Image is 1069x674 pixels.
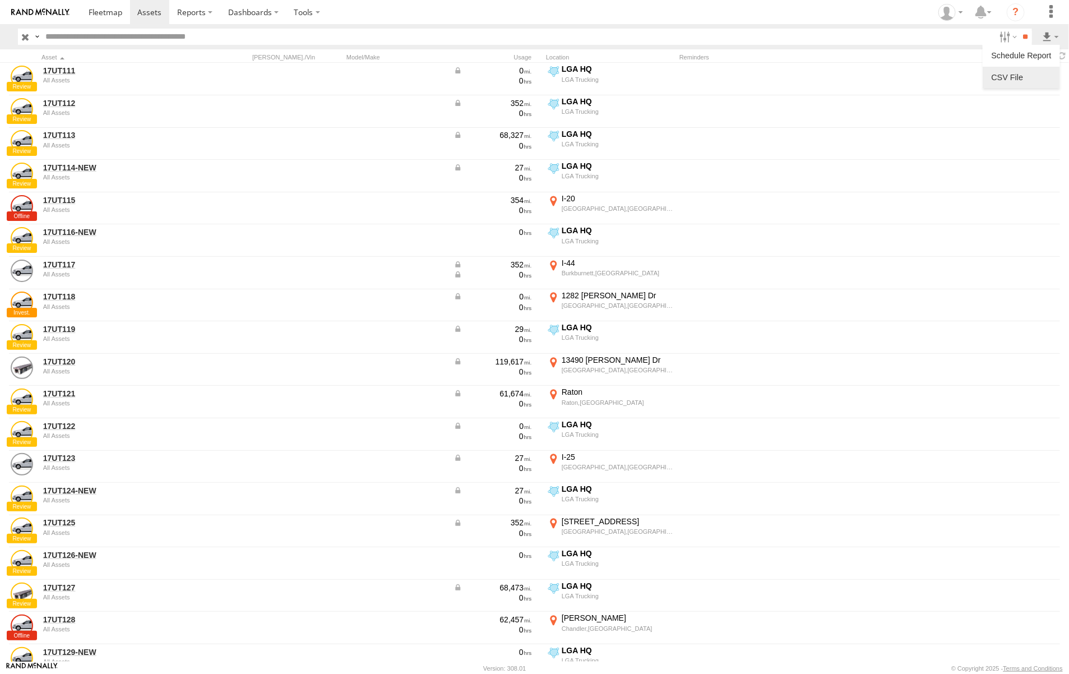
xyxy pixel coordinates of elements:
div: undefined [43,561,197,568]
div: Data from Vehicle CANbus [453,583,532,593]
div: LGA HQ [562,96,673,107]
label: Export results as... [1041,29,1060,45]
div: 0 [453,550,532,560]
div: Data from Vehicle CANbus [453,486,532,496]
div: 0 [453,141,532,151]
a: 17UT120 [43,357,197,367]
div: [GEOGRAPHIC_DATA],[GEOGRAPHIC_DATA] [562,528,673,535]
div: LGA HQ [562,581,673,591]
div: undefined [43,464,197,471]
div: LGA Trucking [562,431,673,438]
a: View Asset Details [11,550,33,573]
div: LGA HQ [562,548,673,558]
div: undefined [43,497,197,504]
div: 0 [453,205,532,215]
div: Carlos Vazquez [934,4,967,21]
label: Click to View Current Location [546,161,675,191]
div: [STREET_ADDRESS] [562,516,673,527]
a: View Asset Details [11,98,33,121]
div: I-44 [562,258,673,268]
div: undefined [43,206,197,213]
a: View Asset Details [11,615,33,637]
a: Visit our Website [6,663,58,674]
div: LGA HQ [562,225,673,236]
div: [GEOGRAPHIC_DATA],[GEOGRAPHIC_DATA] [562,366,673,374]
div: 0 [453,302,532,312]
div: undefined [43,368,197,375]
div: Model/Make [346,53,447,61]
a: 17UT126-NEW [43,550,197,560]
a: View Asset Details [11,66,33,88]
div: LGA Trucking [562,592,673,600]
div: LGA HQ [562,419,673,430]
label: Click to View Current Location [546,419,675,450]
div: [GEOGRAPHIC_DATA],[GEOGRAPHIC_DATA] [562,302,673,310]
label: Click to View Current Location [546,484,675,514]
a: 17UT128 [43,615,197,625]
div: LGA Trucking [562,108,673,116]
div: 0 [453,227,532,237]
div: 0 [453,334,532,344]
div: LGA HQ [562,645,673,655]
label: Click to View Current Location [546,64,675,94]
div: Burkburnett,[GEOGRAPHIC_DATA] [562,269,673,277]
a: 17UT127 [43,583,197,593]
div: undefined [43,432,197,439]
div: Data from Vehicle CANbus [453,518,532,528]
div: 0 [453,528,532,538]
a: 17UT115 [43,195,197,205]
div: Data from Vehicle CANbus [453,66,532,76]
label: Click to View Current Location [546,452,675,482]
div: LGA Trucking [562,334,673,341]
label: Click to View Current Location [546,290,675,321]
div: [GEOGRAPHIC_DATA],[GEOGRAPHIC_DATA] [562,463,673,471]
a: View Asset Details [11,389,33,411]
div: 0 [453,76,532,86]
div: 0 [453,647,532,657]
div: LGA Trucking [562,495,673,503]
a: View Asset Details [11,518,33,540]
a: View Asset Details [11,647,33,670]
label: Click to View Current Location [546,258,675,288]
div: undefined [43,335,197,342]
a: 17UT122 [43,421,197,431]
a: View Asset Details [11,453,33,476]
div: LGA HQ [562,484,673,494]
a: 17UT125 [43,518,197,528]
div: 0 [453,625,532,635]
div: Data from Vehicle CANbus [453,163,532,173]
label: Click to View Current Location [546,355,675,385]
div: undefined [43,174,197,181]
div: LGA HQ [562,64,673,74]
div: 62,457 [453,615,532,625]
div: Data from Vehicle CANbus [453,389,532,399]
label: Search Filter Options [995,29,1019,45]
label: Click to View Current Location [546,322,675,353]
div: Version: 308.01 [483,665,526,672]
a: View Asset Details [11,421,33,444]
div: © Copyright 2025 - [951,665,1063,672]
div: undefined [43,594,197,601]
a: View Asset Details [11,357,33,379]
div: I-20 [562,193,673,204]
div: Raton,[GEOGRAPHIC_DATA] [562,399,673,407]
a: 17UT123 [43,453,197,463]
div: undefined [43,142,197,149]
div: LGA Trucking [562,172,673,180]
div: LGA HQ [562,129,673,139]
div: Data from Vehicle CANbus [453,270,532,280]
a: View Asset Details [11,583,33,605]
div: 0 [453,496,532,506]
div: LGA Trucking [562,657,673,664]
div: 0 [453,108,532,118]
div: undefined [43,238,197,245]
div: Data from Vehicle CANbus [453,357,532,367]
div: undefined [43,271,197,278]
div: 0 [453,399,532,409]
div: 0 [453,463,532,473]
div: undefined [43,626,197,633]
a: 17UT112 [43,98,197,108]
span: Refresh [1056,50,1069,61]
a: View Asset Details [11,227,33,250]
div: Data from Vehicle CANbus [453,453,532,463]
